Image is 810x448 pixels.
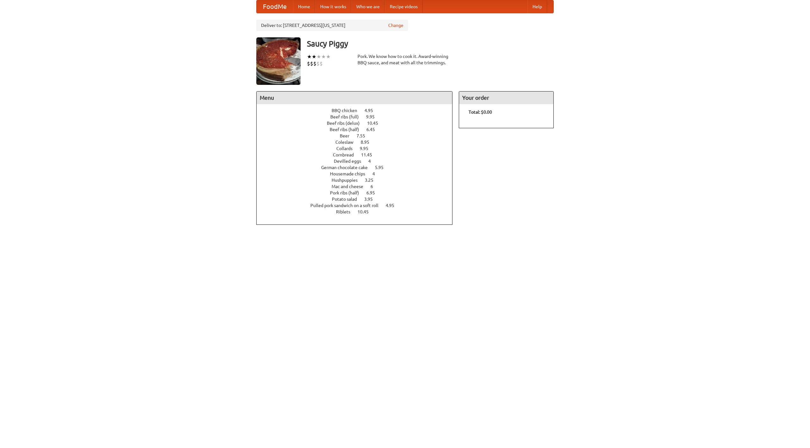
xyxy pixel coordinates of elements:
span: Hushpuppies [332,178,364,183]
li: ★ [326,53,331,60]
span: 6.45 [366,127,381,132]
img: angular.jpg [256,37,301,85]
span: Coleslaw [335,140,360,145]
span: 4.95 [386,203,401,208]
a: Beer 7.55 [340,133,377,138]
a: German chocolate cake 5.95 [321,165,395,170]
span: 11.45 [361,152,378,157]
span: Collards [336,146,359,151]
a: FoodMe [257,0,293,13]
a: Potato salad 3.95 [332,197,384,202]
a: Home [293,0,315,13]
h3: Saucy Piggy [307,37,554,50]
span: 6.95 [366,190,381,195]
span: Cornbread [333,152,360,157]
a: Hushpuppies 3.25 [332,178,385,183]
span: Devilled eggs [334,159,367,164]
li: ★ [307,53,312,60]
b: Total: $0.00 [469,110,492,115]
a: Recipe videos [385,0,423,13]
a: Beef ribs (half) 6.45 [330,127,387,132]
a: Riblets 10.45 [336,209,380,214]
span: 10.45 [358,209,375,214]
a: Beef ribs (delux) 10.45 [327,121,390,126]
a: Cornbread 11.45 [333,152,384,157]
a: Change [388,22,403,28]
span: 7.55 [357,133,371,138]
a: Pulled pork sandwich on a soft roll 4.95 [310,203,406,208]
a: Beef ribs (full) 9.95 [330,114,386,119]
span: 8.95 [361,140,376,145]
span: 4 [372,171,381,176]
div: Deliver to: [STREET_ADDRESS][US_STATE] [256,20,408,31]
span: 9.95 [360,146,375,151]
span: 5.95 [375,165,390,170]
span: 6 [371,184,379,189]
a: Devilled eggs 4 [334,159,383,164]
h4: Menu [257,91,452,104]
span: German chocolate cake [321,165,374,170]
li: ★ [316,53,321,60]
a: Mac and cheese 6 [332,184,385,189]
span: Pulled pork sandwich on a soft roll [310,203,385,208]
a: Housemade chips 4 [330,171,387,176]
span: Beer [340,133,356,138]
span: 4.95 [364,108,379,113]
span: 3.25 [365,178,380,183]
span: Mac and cheese [332,184,370,189]
li: $ [320,60,323,67]
li: $ [313,60,316,67]
span: Beef ribs (half) [330,127,365,132]
li: $ [307,60,310,67]
span: 9.95 [366,114,381,119]
span: Riblets [336,209,357,214]
li: $ [310,60,313,67]
a: How it works [315,0,351,13]
span: Pork ribs (half) [330,190,365,195]
span: 10.45 [367,121,384,126]
span: 4 [368,159,377,164]
span: 3.95 [364,197,379,202]
a: Help [527,0,547,13]
span: Beef ribs (full) [330,114,365,119]
a: Who we are [351,0,385,13]
span: Beef ribs (delux) [327,121,366,126]
li: ★ [312,53,316,60]
a: Collards 9.95 [336,146,380,151]
a: BBQ chicken 4.95 [332,108,385,113]
li: $ [316,60,320,67]
span: Housemade chips [330,171,371,176]
a: Pork ribs (half) 6.95 [330,190,387,195]
span: Potato salad [332,197,363,202]
h4: Your order [459,91,553,104]
li: ★ [321,53,326,60]
a: Coleslaw 8.95 [335,140,381,145]
span: BBQ chicken [332,108,364,113]
div: Pork. We know how to cook it. Award-winning BBQ sauce, and meat with all the trimmings. [358,53,452,66]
